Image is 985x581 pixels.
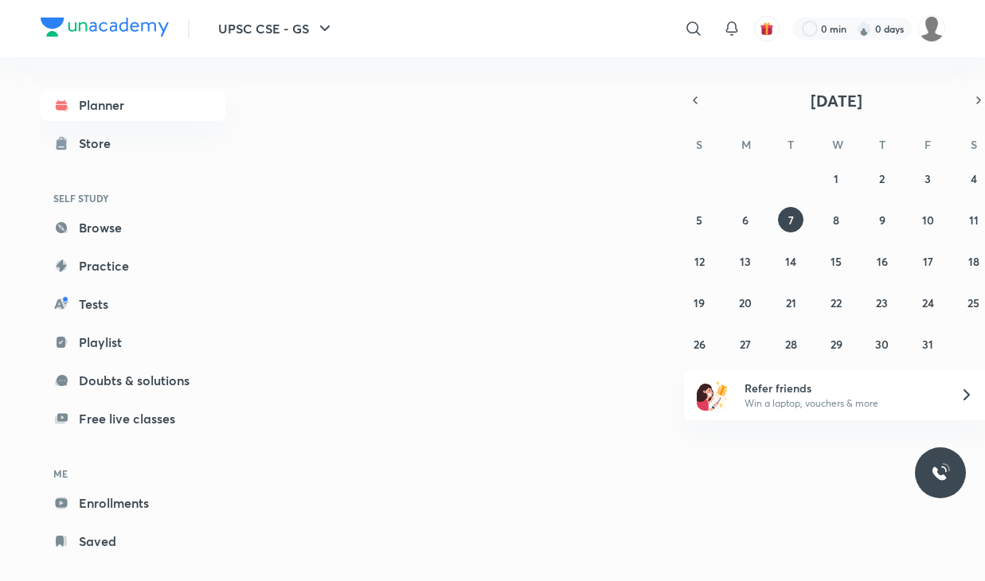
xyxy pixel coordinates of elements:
abbr: October 8, 2025 [833,213,839,228]
button: October 2, 2025 [870,166,895,191]
a: Enrollments [41,487,225,519]
abbr: October 17, 2025 [923,254,933,269]
abbr: Sunday [696,137,702,152]
abbr: October 9, 2025 [879,213,885,228]
abbr: October 28, 2025 [785,337,797,352]
abbr: October 26, 2025 [694,337,706,352]
abbr: October 6, 2025 [742,213,749,228]
abbr: October 21, 2025 [786,295,796,310]
button: October 21, 2025 [778,290,803,315]
button: October 24, 2025 [915,290,940,315]
abbr: October 11, 2025 [969,213,979,228]
abbr: October 27, 2025 [740,337,751,352]
button: October 28, 2025 [778,331,803,357]
a: Store [41,127,225,159]
abbr: October 5, 2025 [696,213,702,228]
abbr: Thursday [879,137,885,152]
abbr: October 12, 2025 [694,254,705,269]
img: rudrani kavalreddy [918,15,945,42]
a: Planner [41,89,225,121]
button: October 20, 2025 [733,290,758,315]
span: [DATE] [811,90,862,111]
img: referral [697,379,729,411]
button: October 12, 2025 [686,248,712,274]
abbr: October 14, 2025 [785,254,796,269]
a: Free live classes [41,403,225,435]
a: Playlist [41,326,225,358]
a: Company Logo [41,18,169,41]
abbr: October 20, 2025 [739,295,752,310]
button: October 14, 2025 [778,248,803,274]
a: Browse [41,212,225,244]
abbr: October 22, 2025 [831,295,842,310]
abbr: October 7, 2025 [788,213,794,228]
a: Practice [41,250,225,282]
h6: ME [41,460,225,487]
abbr: October 30, 2025 [875,337,889,352]
abbr: October 23, 2025 [876,295,888,310]
button: October 9, 2025 [870,207,895,232]
img: avatar [760,21,774,36]
abbr: Saturday [971,137,977,152]
abbr: October 3, 2025 [924,171,931,186]
button: avatar [754,16,780,41]
img: ttu [931,463,950,482]
button: October 7, 2025 [778,207,803,232]
button: October 23, 2025 [870,290,895,315]
abbr: Monday [741,137,751,152]
button: October 8, 2025 [823,207,849,232]
button: October 30, 2025 [870,331,895,357]
button: October 3, 2025 [915,166,940,191]
button: October 1, 2025 [823,166,849,191]
abbr: October 25, 2025 [967,295,979,310]
abbr: October 2, 2025 [879,171,885,186]
p: Win a laptop, vouchers & more [745,396,940,411]
div: Store [79,134,120,153]
button: October 15, 2025 [823,248,849,274]
button: October 29, 2025 [823,331,849,357]
abbr: Wednesday [832,137,843,152]
abbr: October 19, 2025 [694,295,705,310]
button: October 19, 2025 [686,290,712,315]
button: October 5, 2025 [686,207,712,232]
abbr: October 10, 2025 [922,213,934,228]
button: October 22, 2025 [823,290,849,315]
button: [DATE] [706,89,967,111]
img: streak [856,21,872,37]
a: Doubts & solutions [41,365,225,396]
button: October 10, 2025 [915,207,940,232]
abbr: October 18, 2025 [968,254,979,269]
abbr: October 29, 2025 [831,337,842,352]
button: October 13, 2025 [733,248,758,274]
abbr: October 13, 2025 [740,254,751,269]
abbr: October 16, 2025 [877,254,888,269]
button: October 31, 2025 [915,331,940,357]
button: October 16, 2025 [870,248,895,274]
button: October 26, 2025 [686,331,712,357]
a: Saved [41,525,225,557]
abbr: October 4, 2025 [971,171,977,186]
h6: Refer friends [745,380,940,396]
button: UPSC CSE - GS [209,13,344,45]
abbr: October 24, 2025 [922,295,934,310]
abbr: Friday [924,137,931,152]
abbr: October 31, 2025 [922,337,933,352]
abbr: October 15, 2025 [831,254,842,269]
a: Tests [41,288,225,320]
button: October 17, 2025 [915,248,940,274]
h6: SELF STUDY [41,185,225,212]
abbr: Tuesday [788,137,794,152]
img: Company Logo [41,18,169,37]
button: October 27, 2025 [733,331,758,357]
abbr: October 1, 2025 [834,171,838,186]
button: October 6, 2025 [733,207,758,232]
